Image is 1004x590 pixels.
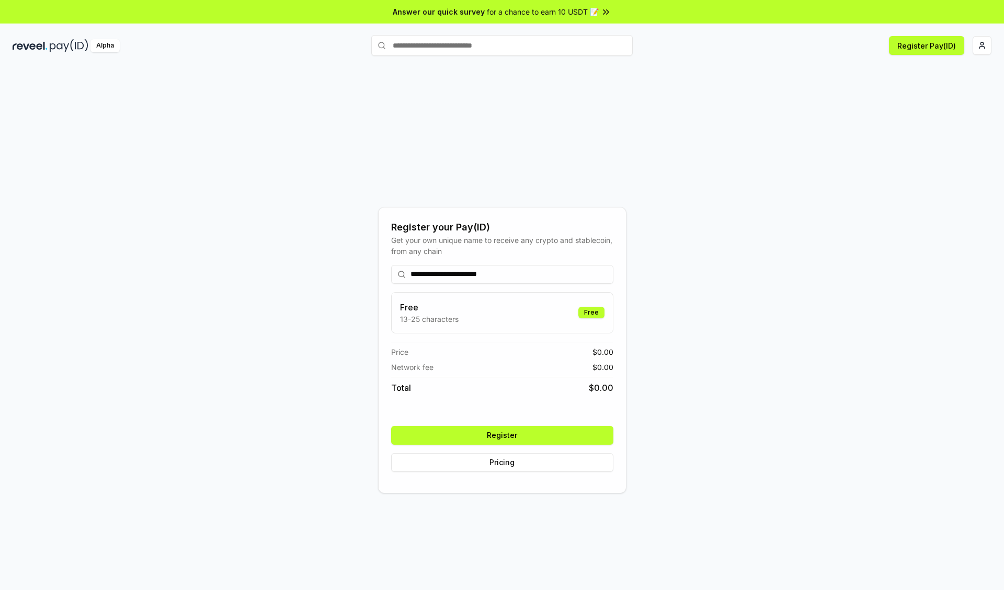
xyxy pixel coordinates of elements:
[589,381,613,394] span: $ 0.00
[391,362,433,373] span: Network fee
[393,6,485,17] span: Answer our quick survey
[400,301,459,314] h3: Free
[391,426,613,445] button: Register
[592,362,613,373] span: $ 0.00
[391,346,408,357] span: Price
[592,346,613,357] span: $ 0.00
[391,453,613,472] button: Pricing
[487,6,599,17] span: for a chance to earn 10 USDT 📝
[391,381,411,394] span: Total
[13,39,48,52] img: reveel_dark
[391,235,613,257] div: Get your own unique name to receive any crypto and stablecoin, from any chain
[90,39,120,52] div: Alpha
[889,36,964,55] button: Register Pay(ID)
[400,314,459,325] p: 13-25 characters
[50,39,88,52] img: pay_id
[391,220,613,235] div: Register your Pay(ID)
[578,307,604,318] div: Free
